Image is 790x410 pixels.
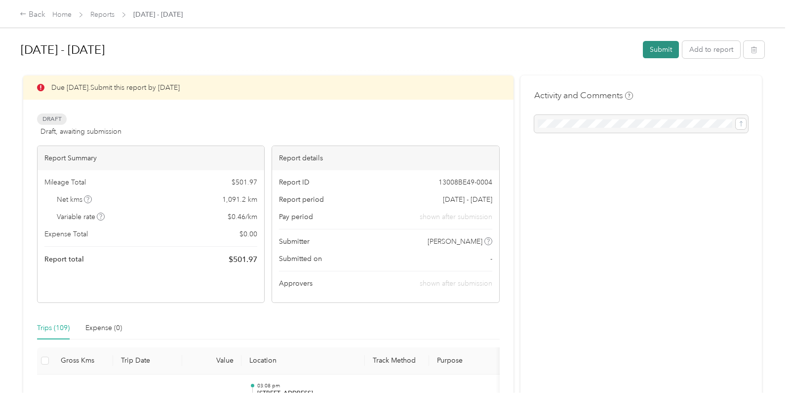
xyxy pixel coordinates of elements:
th: Gross Kms [53,347,113,374]
th: Track Method [365,347,429,374]
th: Purpose [429,347,503,374]
span: 13008BE49-0004 [438,177,492,187]
div: Report details [272,146,499,170]
span: $ 501.97 [232,177,257,187]
div: Report Summary [38,146,264,170]
span: Submitter [279,236,310,247]
th: Value [182,347,241,374]
p: 03:08 pm [257,382,357,389]
span: Report period [279,194,324,205]
div: Expense (0) [85,323,122,334]
span: $ 0.00 [239,229,257,239]
span: Variable rate [57,212,105,222]
span: 1,091.2 km [222,194,257,205]
div: Trips (109) [37,323,70,334]
span: Expense Total [44,229,88,239]
span: Net kms [57,194,92,205]
iframe: Everlance-gr Chat Button Frame [735,355,790,410]
span: Approvers [279,278,313,289]
span: [PERSON_NAME] [428,236,482,247]
button: Add to report [682,41,740,58]
a: Reports [90,10,115,19]
span: Draft, awaiting submission [40,126,121,137]
span: Pay period [279,212,313,222]
span: Draft [37,113,67,125]
span: shown after submission [420,279,492,288]
h4: Activity and Comments [534,89,633,102]
span: - [490,254,492,264]
th: Location [241,347,365,374]
span: Report ID [279,177,310,187]
a: Home [52,10,72,19]
span: $ 0.46 / km [228,212,257,222]
span: Mileage Total [44,177,86,187]
button: Submit [643,41,679,58]
span: $ 501.97 [229,254,257,265]
h1: Sep 1 - 30, 2025 [21,38,636,62]
span: Submitted on [279,254,322,264]
p: [STREET_ADDRESS] [257,389,357,398]
span: shown after submission [420,212,492,222]
span: [DATE] - [DATE] [133,9,183,20]
span: Report total [44,254,84,264]
div: Due [DATE]. Submit this report by [DATE] [23,75,513,100]
div: Back [20,9,45,21]
span: [DATE] - [DATE] [443,194,492,205]
th: Trip Date [113,347,182,374]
